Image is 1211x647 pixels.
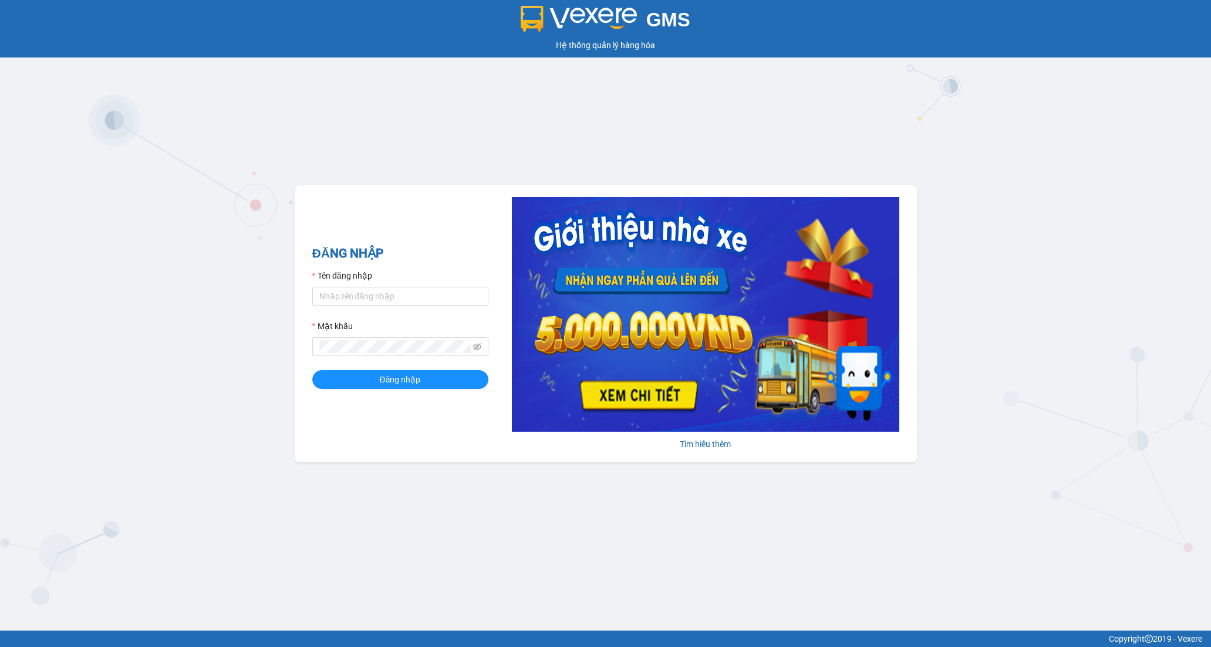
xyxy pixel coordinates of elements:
div: Hệ thống quản lý hàng hóa [3,39,1208,52]
img: logo 2 [521,6,637,32]
span: eye-invisible [473,343,481,351]
div: Copyright 2019 - Vexere [9,632,1202,645]
span: copyright [1145,635,1153,643]
input: Mật khẩu [319,340,471,353]
img: banner-0 [512,197,899,432]
span: Đăng nhập [380,373,421,386]
button: Đăng nhập [312,370,488,389]
label: Tên đăng nhập [312,269,372,282]
input: Tên đăng nhập [312,287,488,306]
label: Mật khẩu [312,320,353,333]
span: GMS [646,9,690,31]
div: Tìm hiểu thêm [512,438,899,450]
a: GMS [521,18,690,27]
h2: ĐĂNG NHẬP [312,244,488,263]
